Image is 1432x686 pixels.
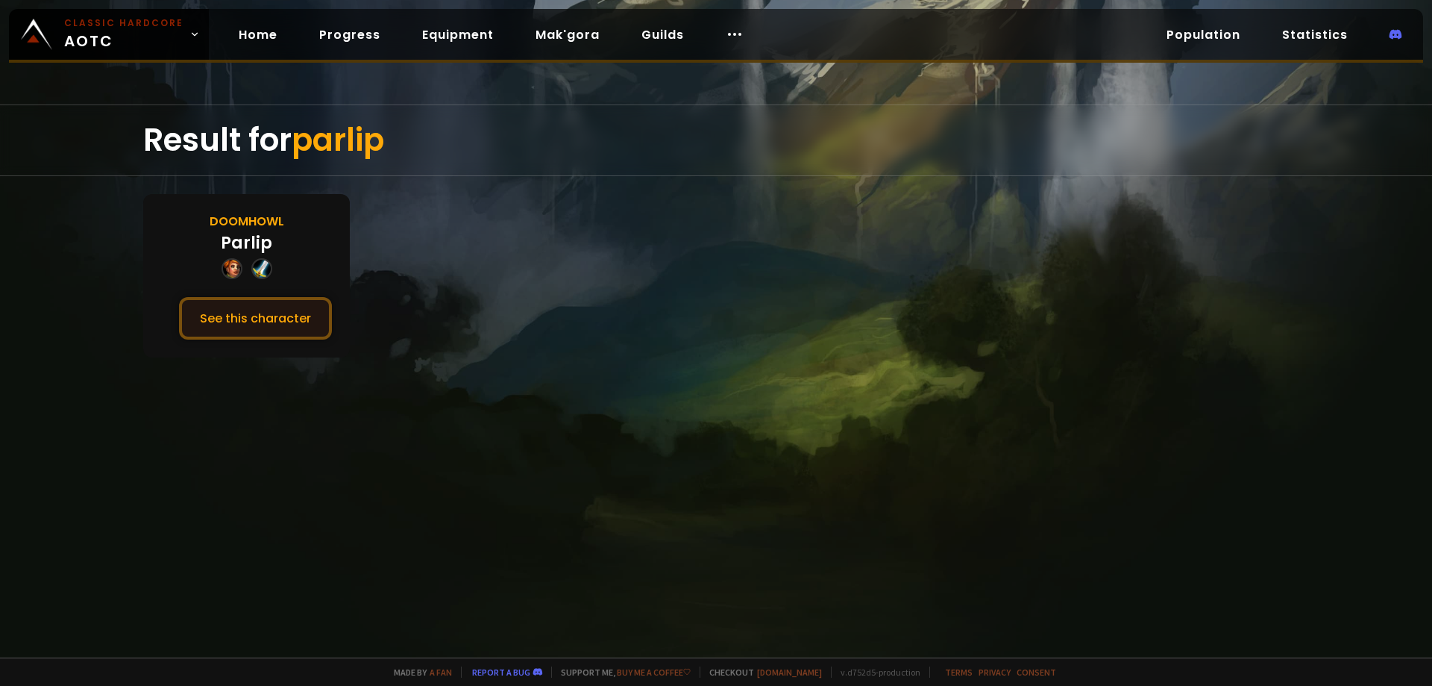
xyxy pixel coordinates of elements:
[757,667,822,678] a: [DOMAIN_NAME]
[979,667,1011,678] a: Privacy
[292,118,384,162] span: parlip
[945,667,973,678] a: Terms
[221,231,272,255] div: Parlip
[472,667,530,678] a: Report a bug
[551,667,691,678] span: Support me,
[617,667,691,678] a: Buy me a coffee
[9,9,209,60] a: Classic HardcoreAOTC
[1155,19,1252,50] a: Population
[629,19,696,50] a: Guilds
[1017,667,1056,678] a: Consent
[227,19,289,50] a: Home
[524,19,612,50] a: Mak'gora
[831,667,920,678] span: v. d752d5 - production
[385,667,452,678] span: Made by
[179,297,332,340] button: See this character
[1270,19,1360,50] a: Statistics
[64,16,183,30] small: Classic Hardcore
[143,105,1289,175] div: Result for
[210,212,284,231] div: Doomhowl
[700,667,822,678] span: Checkout
[430,667,452,678] a: a fan
[64,16,183,52] span: AOTC
[307,19,392,50] a: Progress
[410,19,506,50] a: Equipment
